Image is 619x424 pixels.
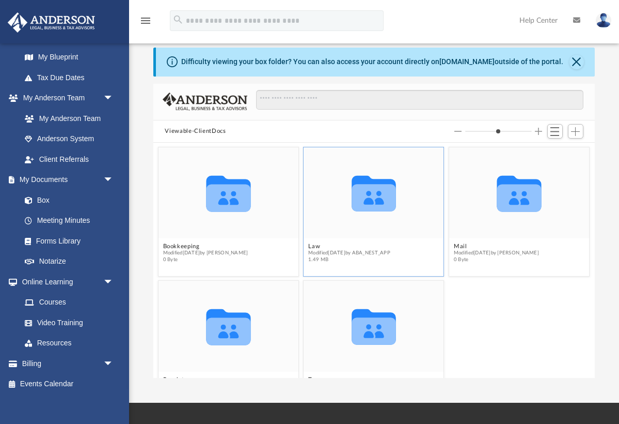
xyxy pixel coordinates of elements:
[103,170,124,191] span: arrow_drop_down
[14,108,119,129] a: My Anderson Team
[163,257,248,264] span: 0 Byte
[309,377,394,384] button: Tax
[14,312,119,333] a: Video Training
[465,128,532,135] input: Column size
[568,124,583,139] button: Add
[14,231,119,251] a: Forms Library
[439,57,495,66] a: [DOMAIN_NAME]
[14,149,124,170] a: Client Referrals
[163,244,248,250] button: Bookkeeping
[14,47,124,68] a: My Blueprint
[103,88,124,109] span: arrow_drop_down
[14,251,124,272] a: Notarize
[14,129,124,149] a: Anderson System
[309,250,391,257] span: Modified [DATE] by ABA_NEST_APP
[454,244,539,250] button: Mail
[535,128,542,135] button: Increase column size
[256,90,583,110] input: Search files and folders
[5,12,98,33] img: Anderson Advisors Platinum Portal
[454,250,539,257] span: Modified [DATE] by [PERSON_NAME]
[14,210,124,231] a: Meeting Minutes
[103,271,124,293] span: arrow_drop_down
[14,333,124,354] a: Resources
[7,353,129,374] a: Billingarrow_drop_down
[14,292,124,313] a: Courses
[139,14,152,27] i: menu
[569,55,584,69] button: Close
[7,88,124,109] a: My Anderson Teamarrow_drop_down
[596,13,611,28] img: User Pic
[309,244,391,250] button: Law
[165,127,226,136] button: Viewable-ClientDocs
[454,257,539,264] span: 0 Byte
[7,271,124,292] a: Online Learningarrow_drop_down
[14,67,129,88] a: Tax Due Dates
[181,56,563,67] div: Difficulty viewing your box folder? You can also access your account directly on outside of the p...
[163,250,248,257] span: Modified [DATE] by [PERSON_NAME]
[14,190,119,210] a: Box
[172,14,184,25] i: search
[139,20,152,27] a: menu
[7,374,129,395] a: Events Calendar
[454,128,462,135] button: Decrease column size
[547,124,563,139] button: Switch to List View
[103,353,124,374] span: arrow_drop_down
[163,377,248,384] button: Receipts
[7,170,124,190] a: My Documentsarrow_drop_down
[153,143,594,378] div: grid
[309,257,391,264] span: 1.49 MB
